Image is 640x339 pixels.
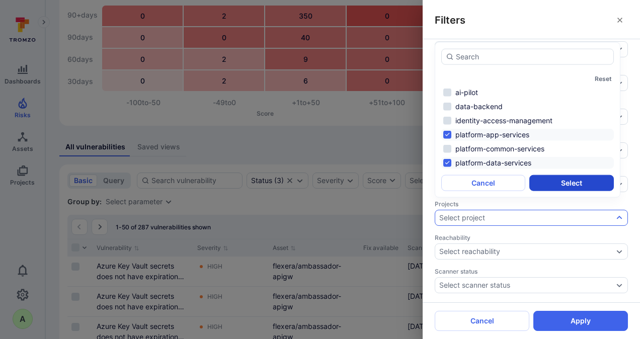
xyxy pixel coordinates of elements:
[435,311,529,331] button: Cancel
[435,200,628,208] span: Projects
[615,214,623,222] button: Expand dropdown
[439,247,500,256] div: Select reachability
[441,87,614,99] li: ai-pilot
[435,301,628,309] span: Tags
[612,12,628,28] button: close
[439,281,613,289] button: Select scanner status
[441,101,614,113] li: data-backend
[441,157,614,169] li: platform-data-services
[435,234,628,241] span: Reachability
[435,268,628,275] span: Scanner status
[441,129,614,141] li: platform-app-services
[456,52,609,62] input: Search
[435,13,465,27] span: Filters
[441,143,614,155] li: platform-common-services
[441,175,525,191] button: Cancel
[439,247,613,256] button: Select reachability
[439,214,613,222] button: Select project
[439,214,485,222] div: Select project
[595,75,612,82] button: Reset
[441,115,614,127] li: identity-access-management
[533,311,628,331] button: Apply
[435,41,628,57] button: Select due date range
[615,281,623,289] button: Expand dropdown
[441,49,614,191] div: autocomplete options
[439,281,510,289] div: Select scanner status
[615,247,623,256] button: Expand dropdown
[529,175,613,191] button: Select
